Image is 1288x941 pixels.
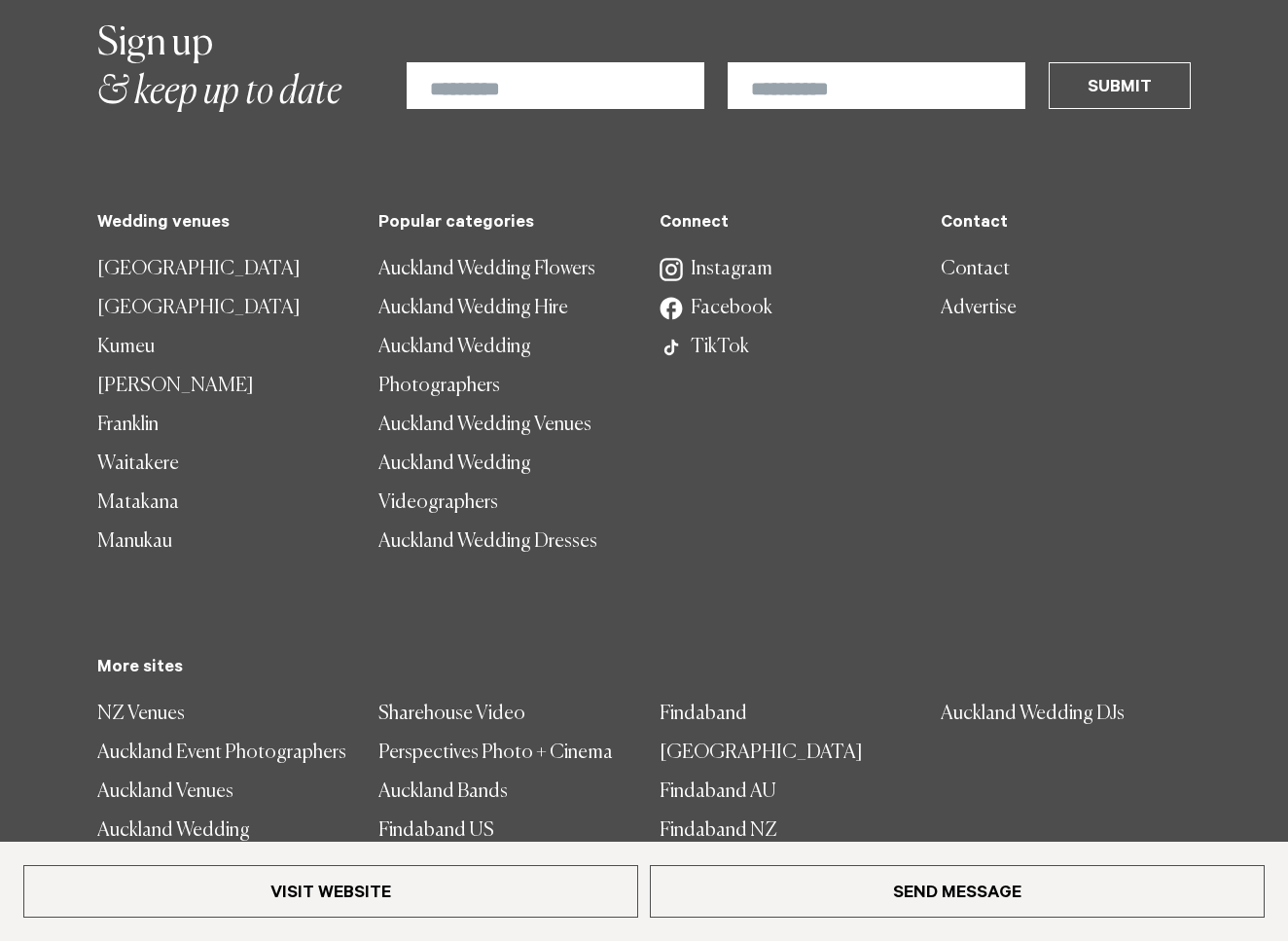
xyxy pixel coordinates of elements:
h5: Popular categories [378,214,628,235]
a: Findaband US [378,812,628,851]
h5: Contact [941,214,1191,235]
a: TikTok [660,328,910,367]
a: Advertise [941,289,1191,328]
a: Auckland Wedding Flowers [378,250,628,289]
a: [GEOGRAPHIC_DATA] [97,250,347,289]
a: Auckland Wedding Hire [378,289,628,328]
a: [PERSON_NAME] [97,367,347,406]
a: Manukau [97,523,347,561]
h5: More sites [97,659,1191,679]
a: Auckland Wedding DJs [941,695,1191,734]
h5: Wedding venues [97,214,347,235]
a: Auckland Wedding Photographers [378,328,628,406]
a: Findaband [GEOGRAPHIC_DATA] [660,695,910,773]
a: Instagram [660,250,910,289]
a: Perspectives Photo + Cinema [378,734,628,773]
span: Sign up [97,24,213,63]
a: Franklin [97,406,347,445]
a: Findaband NZ [660,812,910,851]
a: Findaband AU [660,773,910,812]
a: Visit Website [23,865,638,918]
a: Contact [941,250,1191,289]
a: Auckland Bands [378,773,628,812]
a: Auckland Wedding Videographers [378,445,628,523]
a: Sharehouse Video [378,695,628,734]
a: Facebook [660,289,910,328]
a: [GEOGRAPHIC_DATA] [97,289,347,328]
a: Auckland Event Photographers [97,734,347,773]
a: NZ Venues [97,695,347,734]
button: Submit [1049,62,1191,109]
a: Auckland Wedding Venues [378,406,628,445]
a: Matakana [97,484,347,523]
h2: & keep up to date [97,19,341,117]
a: Waitakere [97,445,347,484]
a: Kumeu [97,328,347,367]
a: Auckland Wedding Photographer [97,812,347,889]
a: Auckland Venues [97,773,347,812]
a: Send Message [650,865,1265,918]
h5: Connect [660,214,910,235]
a: Auckland Wedding Dresses [378,523,628,561]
